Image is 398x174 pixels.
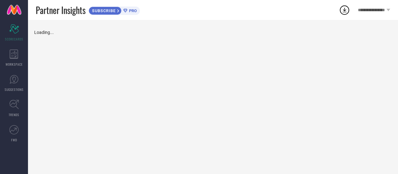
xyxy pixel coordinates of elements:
span: TRENDS [9,112,19,117]
span: WORKSPACE [6,62,23,67]
span: SUGGESTIONS [5,87,24,92]
div: Open download list [339,4,350,16]
span: SCORECARDS [5,37,23,41]
span: FWD [11,138,17,142]
span: PRO [127,8,137,13]
span: Partner Insights [36,4,86,16]
span: SUBSCRIBE [89,8,117,13]
a: SUBSCRIBEPRO [89,5,140,15]
span: Loading... [34,30,54,35]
